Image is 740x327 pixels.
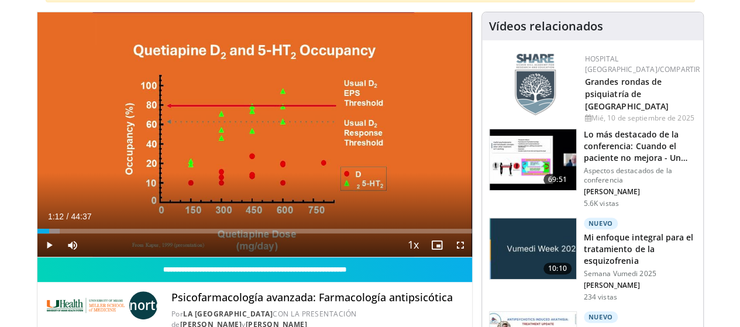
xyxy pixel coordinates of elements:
a: Hospital [GEOGRAPHIC_DATA]/COMPARTIR [585,54,700,74]
font: Aspectos destacados de la conferencia [584,166,672,185]
font: [PERSON_NAME] [584,280,641,290]
span: 44:37 [71,212,91,221]
img: f8aaeb6d-318f-4fcf-bd1d-54ce21f29e87.png.150x105_q85_autocrop_double_scale_upscale_version-0.2.png [515,54,556,115]
font: 10:10 [548,263,567,273]
img: Universidad de Miami [47,291,125,319]
span: 1:12 [48,212,64,221]
button: Enable picture-in-picture mode [425,233,449,257]
a: Grandes rondas de psiquiatría de [GEOGRAPHIC_DATA] [585,76,669,112]
video-js: Video Player [37,12,472,257]
font: Lo más destacado de la conferencia: Cuando el paciente no mejora - Un psicólogo... [584,129,687,175]
a: la [GEOGRAPHIC_DATA] [183,309,273,319]
font: Psicofarmacología avanzada: Farmacología antipsicótica [171,290,453,304]
a: 69:51 Lo más destacado de la conferencia: Cuando el paciente no mejora - Un psicólogo... Aspectos... [489,129,696,208]
font: 234 vistas [584,292,617,302]
button: Play [37,233,61,257]
a: norte [129,291,157,319]
img: ae1082c4-cc90-4cd6-aa10-009092bfa42a.jpg.150x105_q85_crop-smart_upscale.jpg [490,218,576,279]
font: Mié, 10 de septiembre de 2025 [591,113,694,123]
a: 10:10 Nuevo Mi enfoque integral para el tratamiento de la esquizofrenia Semana Vumedi 2025 [PERSO... [489,218,696,302]
span: / [67,212,69,221]
button: Mute [61,233,84,257]
font: Vídeos relacionados [489,18,603,34]
font: 5.6K vistas [584,198,619,208]
button: Fullscreen [449,233,472,257]
div: Progress Bar [37,229,472,233]
font: Nuevo [588,219,613,228]
font: Por [171,309,184,319]
font: Semana Vumedi 2025 [584,269,656,278]
font: norte [129,297,163,314]
font: 69:51 [548,174,567,184]
font: Mi enfoque integral para el tratamiento de la esquizofrenia [584,232,694,266]
font: Nuevo [588,312,613,321]
button: Playback Rate [402,233,425,257]
font: [PERSON_NAME] [584,187,641,197]
img: 4362ec9e-0993-4580-bfd4-8e18d57e1d49.150x105_q85_crop-smart_upscale.jpg [490,129,576,190]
